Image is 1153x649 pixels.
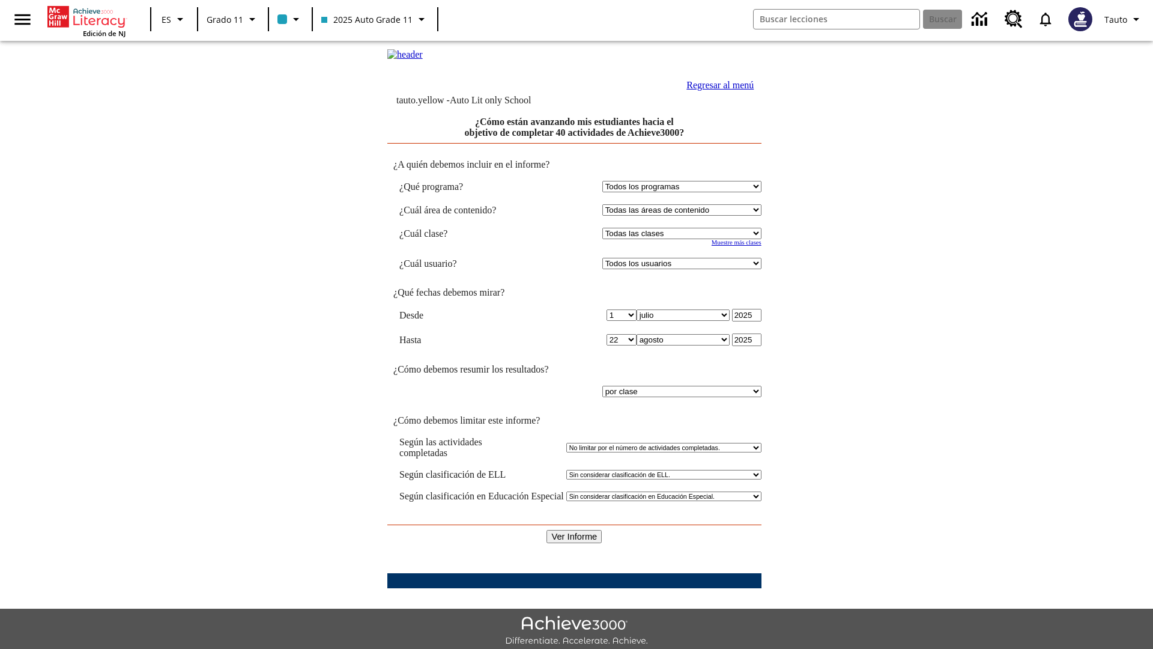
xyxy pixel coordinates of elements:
[399,258,533,269] td: ¿Cuál usuario?
[712,239,761,246] a: Muestre más clases
[1030,4,1061,35] a: Notificaciones
[396,95,616,106] td: tauto.yellow -
[399,181,533,192] td: ¿Qué programa?
[1100,8,1148,30] button: Perfil/Configuración
[155,8,193,30] button: Lenguaje: ES, Selecciona un idioma
[273,8,308,30] button: El color de la clase es azul claro. Cambiar el color de la clase.
[387,159,761,170] td: ¿A quién debemos incluir en el informe?
[450,95,531,105] nobr: Auto Lit only School
[399,205,496,215] nobr: ¿Cuál área de contenido?
[387,49,423,60] img: header
[387,287,761,298] td: ¿Qué fechas debemos mirar?
[316,8,434,30] button: Clase: 2025 Auto Grade 11, Selecciona una clase
[686,80,754,90] a: Regresar al menú
[399,309,533,321] td: Desde
[754,10,919,29] input: Buscar campo
[399,491,564,502] td: Según clasificación en Educación Especial
[162,13,171,26] span: ES
[399,228,533,239] td: ¿Cuál clase?
[964,3,997,36] a: Centro de información
[5,2,40,37] button: Abrir el menú lateral
[399,469,564,480] td: Según clasificación de ELL
[399,334,533,346] td: Hasta
[997,3,1030,35] a: Centro de recursos, Se abrirá en una pestaña nueva.
[387,364,761,375] td: ¿Cómo debemos resumir los resultados?
[387,415,761,426] td: ¿Cómo debemos limitar este informe?
[1061,4,1100,35] button: Escoja un nuevo avatar
[464,117,684,138] a: ¿Cómo están avanzando mis estudiantes hacia el objetivo de completar 40 actividades de Achieve3000?
[399,437,564,459] td: Según las actividades completadas
[1104,13,1127,26] span: Tauto
[1068,7,1092,31] img: Avatar
[47,4,126,38] div: Portada
[207,13,243,26] span: Grado 11
[83,29,126,38] span: Edición de NJ
[546,530,602,543] input: Ver Informe
[321,13,413,26] span: 2025 Auto Grade 11
[202,8,264,30] button: Grado: Grado 11, Elige un grado
[505,616,648,647] img: Achieve3000 Differentiate Accelerate Achieve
